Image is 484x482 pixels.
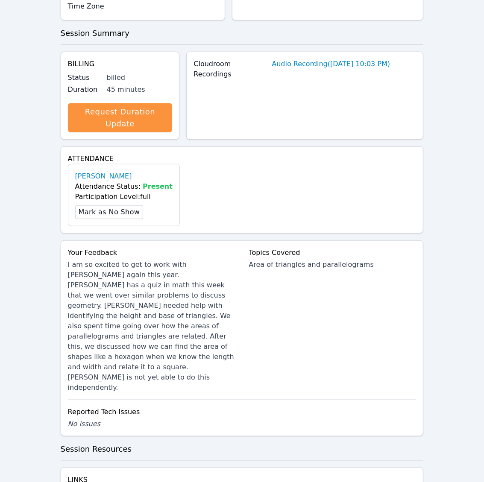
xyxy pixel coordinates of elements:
[68,420,100,428] span: No issues
[249,260,417,270] div: Area of triangles and parallelograms
[249,248,417,258] div: Topics Covered
[68,260,235,393] div: I am so excited to get to work with [PERSON_NAME] again this year. [PERSON_NAME] has a quiz in ma...
[107,73,173,83] div: billed
[68,248,235,258] div: Your Feedback
[68,85,102,95] label: Duration
[68,103,173,132] a: Request Duration Update
[75,181,173,192] div: Attendance Status:
[68,407,417,417] div: Reported Tech Issues
[61,443,424,455] h3: Session Resources
[272,59,390,69] a: Audio Recording([DATE] 10:03 PM)
[75,205,144,219] button: Mark as No Show
[143,182,173,190] span: Present
[68,59,173,69] h4: Billing
[68,154,417,164] h4: Attendance
[107,85,173,95] div: 45 minutes
[75,171,132,181] a: [PERSON_NAME]
[194,59,267,79] label: Cloudroom Recordings
[68,73,102,83] label: Status
[61,27,424,39] h3: Session Summary
[75,192,173,202] div: Participation Level: full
